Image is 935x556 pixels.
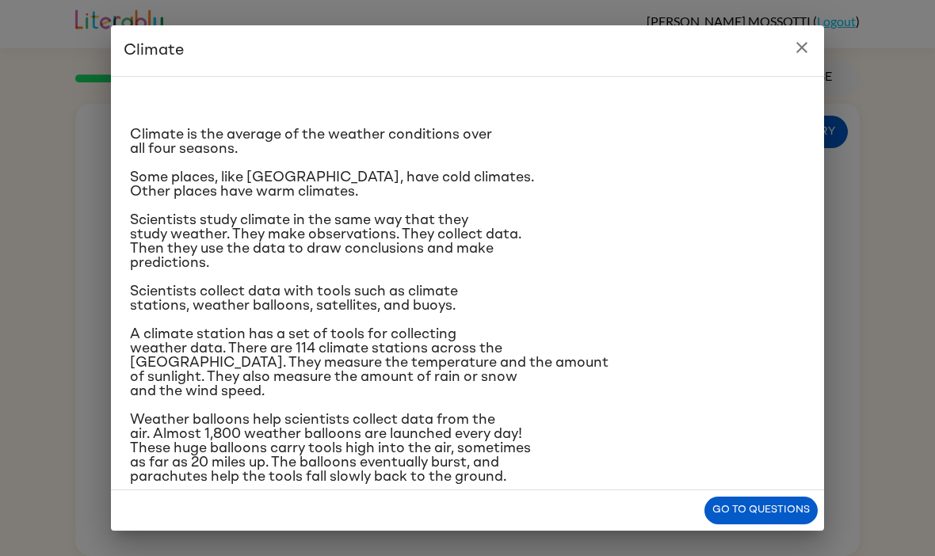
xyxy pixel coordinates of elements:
[130,327,609,398] span: A climate station has a set of tools for collecting weather data. There are 114 climate stations ...
[704,497,818,524] button: Go to questions
[130,213,521,270] span: Scientists study climate in the same way that they study weather. They make observations. They co...
[130,413,531,484] span: Weather balloons help scientists collect data from the air. Almost 1,800 weather balloons are lau...
[130,284,458,313] span: Scientists collect data with tools such as climate stations, weather balloons, satellites, and bu...
[786,32,818,63] button: close
[130,128,492,156] span: Climate is the average of the weather conditions over all four seasons.
[111,25,824,76] h2: Climate
[130,170,534,199] span: Some places, like [GEOGRAPHIC_DATA], have cold climates. Other places have warm climates.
